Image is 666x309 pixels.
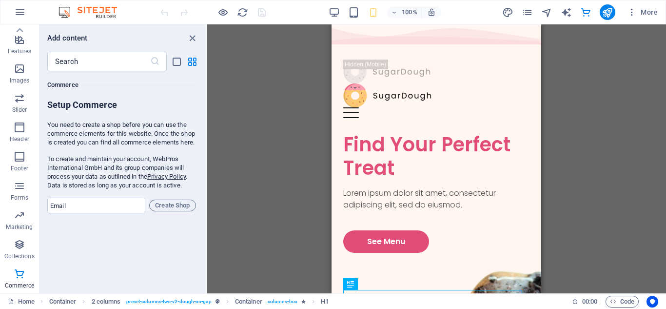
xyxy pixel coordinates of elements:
[522,7,533,18] i: Pages (Ctrl+Alt+S)
[47,155,196,190] p: To create and maintain your account, WebPros International GmbH and its group companies will proc...
[602,7,613,18] i: Publish
[11,194,28,202] p: Forms
[154,200,192,211] span: Create Shop
[402,6,417,18] h6: 100%
[11,165,28,172] p: Footer
[572,296,598,308] h6: Session time
[186,56,198,67] button: grid-view
[6,223,33,231] p: Marketing
[321,296,329,308] span: Click to select. Double-click to edit
[610,296,634,308] span: Code
[8,296,35,308] a: Click to cancel selection. Double-click to open Pages
[502,6,514,18] button: design
[427,8,436,17] i: On resize automatically adjust zoom level to fit chosen device.
[600,4,615,20] button: publish
[266,296,297,308] span: . columns-box
[215,299,220,304] i: This element is a customizable preset
[580,6,592,18] button: commerce
[92,296,121,308] span: Click to select. Double-click to edit
[47,198,145,213] input: Email
[49,296,329,308] nav: breadcrumb
[387,6,422,18] button: 100%
[5,282,34,289] p: Commerce
[561,6,572,18] button: text_generator
[10,77,30,84] p: Images
[237,7,248,18] i: Reload page
[49,296,77,308] span: Click to select. Double-click to edit
[12,106,27,114] p: Slider
[301,299,306,304] i: Element contains an animation
[4,252,34,260] p: Collections
[582,296,597,308] span: 00 00
[541,6,553,18] button: navigator
[47,32,88,44] h6: Add content
[646,296,658,308] button: Usercentrics
[10,135,29,143] p: Header
[561,7,572,18] i: AI Writer
[149,200,196,211] button: Create Shop
[8,47,31,55] p: Features
[171,56,182,67] button: list-view
[606,296,639,308] button: Code
[522,6,533,18] button: pages
[124,296,211,308] span: . preset-columns-two-v2-dough-no-gap
[47,121,196,147] p: You need to create a shop before you can use the commerce elements for this website. Once the sho...
[236,6,248,18] button: reload
[47,99,196,113] h6: Setup Commerce
[627,7,658,17] span: More
[186,32,198,44] button: close panel
[217,6,229,18] button: Click here to leave preview mode and continue editing
[47,79,196,91] h6: Commerce
[541,7,552,18] i: Navigator
[623,4,662,20] button: More
[589,298,590,305] span: :
[47,52,150,71] input: Search
[502,7,513,18] i: Design (Ctrl+Alt+Y)
[56,6,129,18] img: Editor Logo
[147,173,186,180] a: Privacy Policy
[235,296,262,308] span: Click to select. Double-click to edit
